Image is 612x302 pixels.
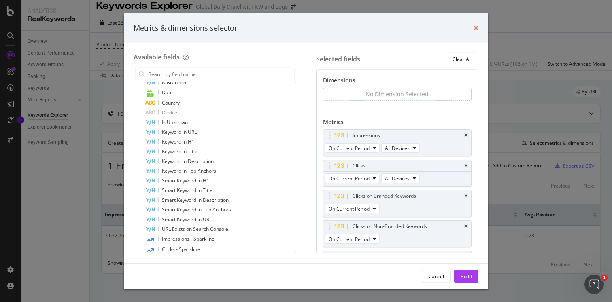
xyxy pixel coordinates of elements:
span: URL Exists on Search Console [162,226,228,232]
div: Selected fields [316,54,360,63]
span: 1 [601,275,608,281]
div: Available fields [134,53,180,61]
button: On Current Period [325,234,380,244]
button: All Devices [381,143,420,153]
button: Build [454,270,478,283]
button: On Current Period [325,173,380,183]
span: Date [162,89,173,96]
span: Keyword in Description [162,158,214,165]
input: Search by field name [148,68,294,80]
span: Smart Keyword in H1 [162,177,209,184]
iframe: Intercom live chat [584,275,604,294]
span: Clicks - Sparkline [162,246,200,253]
div: Clicks on Non-Branded Keywords [353,222,427,230]
span: On Current Period [329,205,370,212]
span: Smart Keyword in URL [162,216,212,223]
span: On Current Period [329,175,370,182]
div: Avg. Position [353,253,381,261]
button: All Devices [381,173,420,183]
span: Smart Keyword in Description [162,196,229,203]
button: On Current Period [325,204,380,213]
span: Country [162,99,180,106]
div: ImpressionstimesOn Current PeriodAll Devices [323,129,472,156]
span: Smart Keyword in Title [162,187,212,194]
button: Clear All [446,53,478,65]
span: Is Branded [162,79,186,86]
span: Keyword in URL [162,129,197,135]
div: times [464,133,468,138]
div: Avg. Positiontimes [323,251,472,278]
div: Clicks on Non-Branded KeywordstimesOn Current Period [323,220,472,247]
div: Clicks [353,162,365,170]
div: Metrics & dimensions selector [134,23,237,33]
div: times [464,224,468,229]
div: Dimensions [323,76,472,88]
span: Keyword in H1 [162,138,194,145]
span: Keyword in Top Anchors [162,167,216,174]
div: Build [461,272,472,279]
div: Clicks on Branded KeywordstimesOn Current Period [323,190,472,217]
span: Device [162,109,177,116]
div: Cancel [429,272,444,279]
span: Keyword in Title [162,148,198,155]
div: Metrics [323,118,472,129]
span: Is Unknown [162,119,188,126]
div: times [474,23,478,33]
div: ClickstimesOn Current PeriodAll Devices [323,160,472,187]
div: No Dimension Selected [365,90,429,98]
div: modal [124,13,488,289]
span: Impressions - Sparkline [162,235,215,242]
div: times [464,163,468,168]
button: Cancel [422,270,451,283]
span: All Devices [385,175,410,182]
span: On Current Period [329,144,370,151]
button: On Current Period [325,143,380,153]
div: times [464,194,468,199]
div: Impressions [353,131,380,139]
div: Clear All [453,55,472,62]
span: Smart Keyword in Top Anchors [162,206,231,213]
div: Clicks on Branded Keywords [353,192,416,200]
span: All Devices [385,144,410,151]
span: On Current Period [329,235,370,242]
